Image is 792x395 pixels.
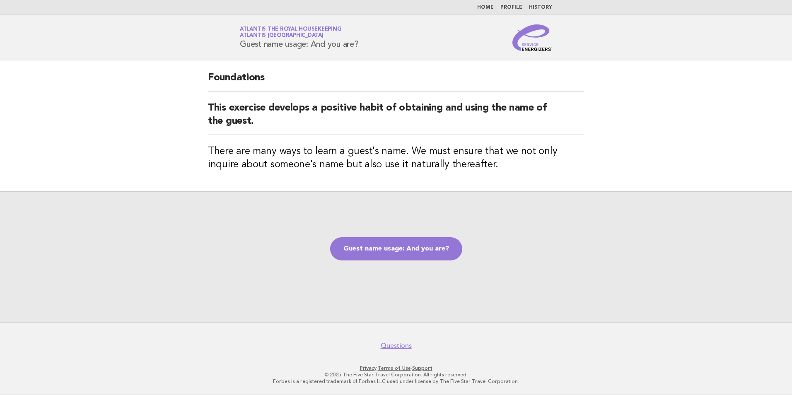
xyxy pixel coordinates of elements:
[240,26,341,38] a: Atlantis the Royal HousekeepingAtlantis [GEOGRAPHIC_DATA]
[512,24,552,51] img: Service Energizers
[240,27,359,48] h1: Guest name usage: And you are?
[142,371,650,378] p: © 2025 The Five Star Travel Corporation. All rights reserved.
[142,365,650,371] p: · ·
[529,5,552,10] a: History
[208,71,584,92] h2: Foundations
[412,365,432,371] a: Support
[381,342,412,350] a: Questions
[378,365,411,371] a: Terms of Use
[330,237,462,260] a: Guest name usage: And you are?
[477,5,494,10] a: Home
[500,5,522,10] a: Profile
[360,365,377,371] a: Privacy
[208,101,584,135] h2: This exercise develops a positive habit of obtaining and using the name of the guest.
[208,145,584,171] h3: There are many ways to learn a guest's name. We must ensure that we not only inquire about someon...
[240,33,324,39] span: Atlantis [GEOGRAPHIC_DATA]
[142,378,650,385] p: Forbes is a registered trademark of Forbes LLC used under license by The Five Star Travel Corpora...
